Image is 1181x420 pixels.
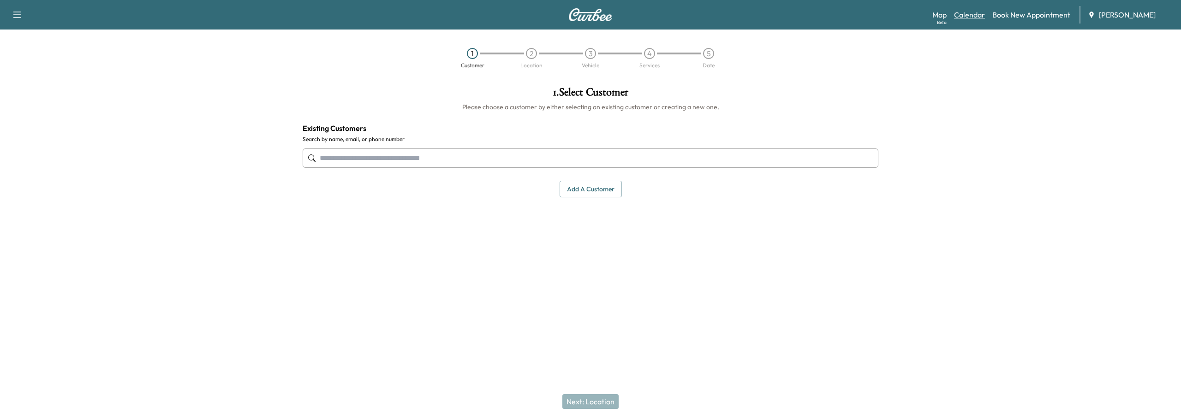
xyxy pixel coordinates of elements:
[639,63,660,68] div: Services
[461,63,484,68] div: Customer
[582,63,599,68] div: Vehicle
[703,48,714,59] div: 5
[644,48,655,59] div: 4
[937,19,947,26] div: Beta
[932,9,947,20] a: MapBeta
[303,102,878,112] h6: Please choose a customer by either selecting an existing customer or creating a new one.
[526,48,537,59] div: 2
[560,181,622,198] button: Add a customer
[585,48,596,59] div: 3
[992,9,1070,20] a: Book New Appointment
[303,123,878,134] h4: Existing Customers
[703,63,715,68] div: Date
[303,136,878,143] label: Search by name, email, or phone number
[954,9,985,20] a: Calendar
[520,63,543,68] div: Location
[1099,9,1156,20] span: [PERSON_NAME]
[467,48,478,59] div: 1
[303,87,878,102] h1: 1 . Select Customer
[568,8,613,21] img: Curbee Logo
